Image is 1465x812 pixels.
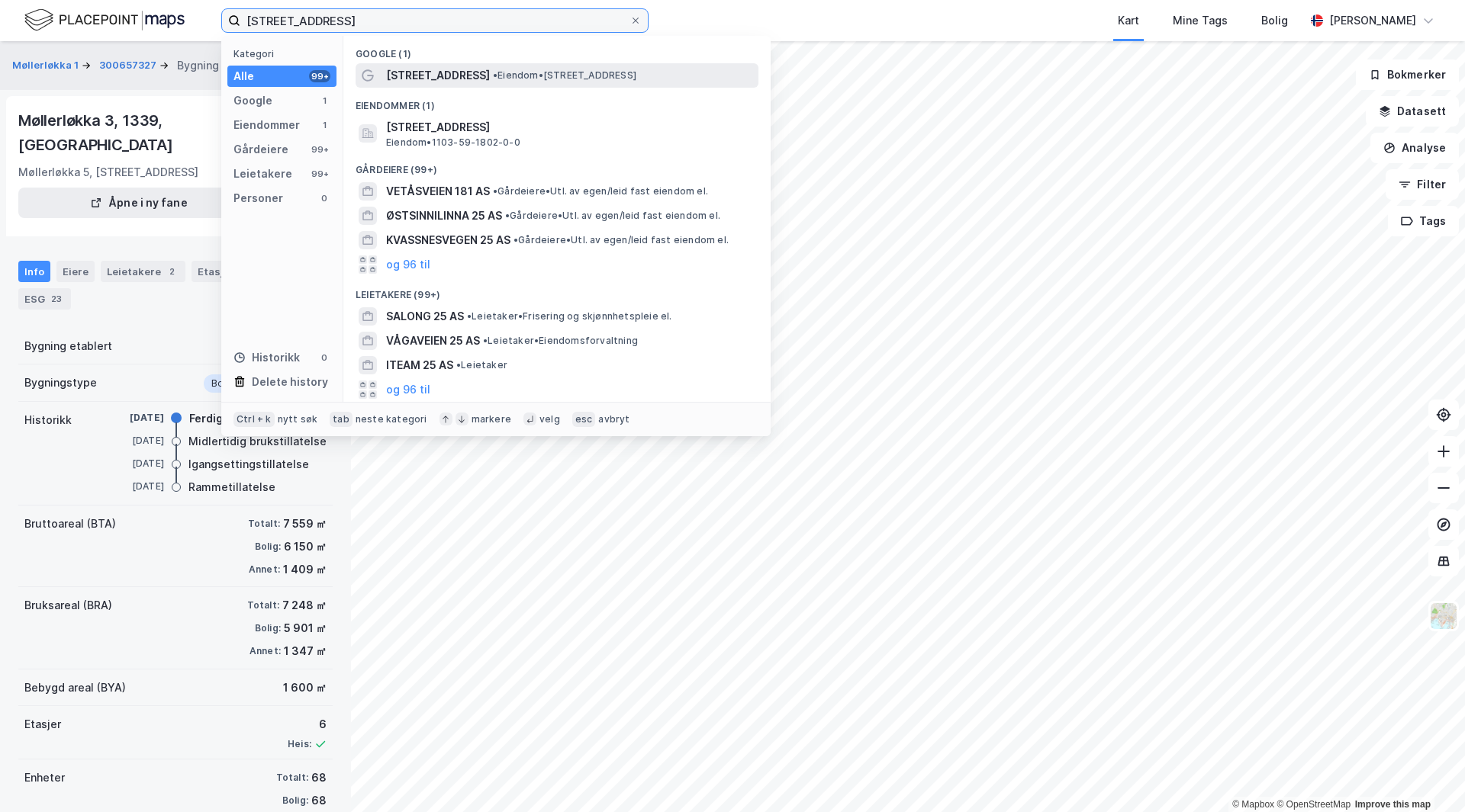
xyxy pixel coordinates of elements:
div: 0 [318,192,330,204]
div: Leietakere [101,261,185,282]
div: [PERSON_NAME] [1329,11,1416,30]
div: [DATE] [103,434,164,448]
button: 300657327 [99,58,159,73]
span: Gårdeiere • Utl. av egen/leid fast eiendom el. [505,210,720,222]
button: Åpne i ny fane [18,188,259,218]
button: Tags [1388,206,1459,236]
div: 2 [164,264,179,279]
div: Kart [1118,11,1139,30]
div: Totalt: [248,518,280,530]
div: Ctrl + k [233,412,275,427]
div: Google (1) [343,36,771,63]
div: Annet: [249,563,280,576]
button: Analyse [1370,133,1459,163]
div: Eiendommer (1) [343,88,771,115]
div: Mine Tags [1173,11,1228,30]
div: neste kategori [356,413,427,425]
button: og 96 til [386,255,430,274]
div: 1 [318,95,330,107]
span: Leietaker [456,359,507,371]
span: Leietaker • Eiendomsforvaltning [483,335,638,347]
span: ITEAM 25 AS [386,356,453,374]
span: Eiendom • 1103-59-1802-0-0 [386,136,520,149]
div: tab [330,412,353,427]
div: Etasjer [24,715,61,733]
div: 5 901 ㎡ [284,619,327,637]
span: • [505,210,510,221]
div: markere [472,413,511,425]
span: ØSTSINNILINNA 25 AS [386,207,502,225]
div: Bolig [1261,11,1288,30]
div: 7 559 ㎡ [283,515,327,533]
span: • [456,359,461,371]
span: VÅGAVEIEN 25 AS [386,332,480,350]
span: Eiendom • [STREET_ADDRESS] [493,69,636,82]
span: • [514,234,518,246]
div: Gårdeiere [233,140,288,159]
div: Gårdeiere (99+) [343,152,771,179]
div: 1 347 ㎡ [284,642,327,660]
button: Filter [1386,169,1459,200]
div: Historikk [24,411,72,429]
span: Gårdeiere • Utl. av egen/leid fast eiendom el. [493,185,708,197]
input: Søk på adresse, matrikkel, gårdeiere, leietakere eller personer [240,9,629,32]
div: 23 [48,291,65,307]
div: Totalt: [276,772,308,784]
div: Bygning [177,56,219,75]
div: [DATE] [103,411,164,425]
div: Leietakere [233,165,292,183]
img: Z [1429,602,1458,631]
div: Kategori [233,48,336,59]
div: 68 [311,791,327,810]
div: Møllerløkka 5, [STREET_ADDRESS] [18,163,198,181]
span: [STREET_ADDRESS] [386,66,490,85]
div: esc [572,412,596,427]
div: Bruttoareal (BTA) [24,515,116,533]
a: OpenStreetMap [1277,799,1351,810]
div: Enheter [24,769,65,787]
div: 1 600 ㎡ [283,679,327,697]
div: 0 [318,351,330,364]
span: • [493,185,497,197]
div: Leietakere (99+) [343,277,771,304]
div: Totalt: [247,599,279,611]
span: • [467,310,472,322]
div: 6 150 ㎡ [284,538,327,556]
button: og 96 til [386,380,430,399]
div: ESG [18,288,71,310]
div: Etasjer og enheter [198,265,291,278]
div: [DATE] [103,480,164,493]
div: 1 409 ㎡ [283,560,327,579]
div: Bygningstype [24,374,97,392]
div: Annet: [250,645,281,657]
div: [DATE] [103,457,164,470]
div: avbryt [598,413,629,425]
div: 1 [318,119,330,131]
iframe: Chat Widget [1389,739,1465,812]
div: 6 [288,715,327,733]
div: Bolig: [255,541,281,553]
div: velg [539,413,560,425]
div: Bolig: [255,622,281,634]
a: Mapbox [1232,799,1274,810]
div: Google [233,91,272,110]
div: 99+ [309,143,330,156]
div: Midlertidig brukstillatelse [188,432,327,451]
div: nytt søk [278,413,318,425]
div: Rammetillatelse [188,478,275,496]
div: Møllerløkka 3, 1339, [GEOGRAPHIC_DATA] [18,108,308,157]
span: VETÅSVEIEN 181 AS [386,182,490,201]
a: Improve this map [1355,799,1431,810]
span: SALONG 25 AS [386,307,464,326]
div: Bolig: [282,794,308,807]
button: Datasett [1366,96,1459,127]
div: Info [18,261,50,282]
div: Bebygd areal (BYA) [24,679,126,697]
div: Eiendommer [233,116,300,134]
div: 99+ [309,70,330,82]
div: Ferdigattest [189,409,256,428]
div: Bruksareal (BRA) [24,596,112,615]
span: • [483,335,488,346]
div: Eiere [56,261,95,282]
